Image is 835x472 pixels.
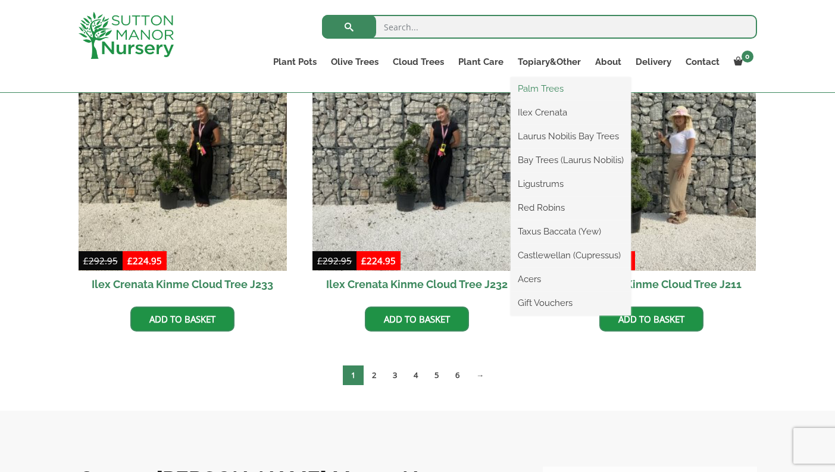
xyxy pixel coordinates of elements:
img: logo [79,12,174,59]
a: Add to basket: “Ilex Crenata Kinme Cloud Tree J211” [599,307,703,332]
img: Ilex Crenata Kinme Cloud Tree J233 [79,62,287,271]
input: Search... [322,15,757,39]
a: Page 2 [364,365,384,385]
span: Page 1 [343,365,364,385]
span: £ [361,255,367,267]
a: Bay Trees (Laurus Nobilis) [511,151,631,169]
span: £ [83,255,89,267]
a: Cloud Trees [386,54,451,70]
a: Add to basket: “Ilex Crenata Kinme Cloud Tree J232” [365,307,469,332]
a: Gift Vouchers [511,294,631,312]
a: Sale! Ilex Crenata Kinme Cloud Tree J211 [547,62,756,298]
img: Ilex Crenata Kinme Cloud Tree J232 [312,62,521,271]
a: Red Robins [511,199,631,217]
bdi: 224.95 [361,255,396,267]
a: Laurus Nobilis Bay Trees [511,127,631,145]
a: Sale! Ilex Crenata Kinme Cloud Tree J233 [79,62,287,298]
a: → [468,365,492,385]
a: Plant Care [451,54,511,70]
a: Olive Trees [324,54,386,70]
a: Castlewellan (Cupressus) [511,246,631,264]
a: Page 5 [426,365,447,385]
a: Ilex Crenata [511,104,631,121]
a: Sale! Ilex Crenata Kinme Cloud Tree J232 [312,62,521,298]
a: Page 6 [447,365,468,385]
a: Contact [678,54,727,70]
nav: Product Pagination [79,365,757,390]
a: About [588,54,628,70]
a: Page 4 [405,365,426,385]
a: Palm Trees [511,80,631,98]
a: Taxus Baccata (Yew) [511,223,631,240]
bdi: 292.95 [83,255,118,267]
span: £ [127,255,133,267]
h2: Ilex Crenata Kinme Cloud Tree J233 [79,271,287,298]
img: Ilex Crenata Kinme Cloud Tree J211 [547,62,756,271]
bdi: 224.95 [127,255,162,267]
h2: Ilex Crenata Kinme Cloud Tree J232 [312,271,521,298]
bdi: 292.95 [317,255,352,267]
span: 0 [742,51,753,62]
h2: Ilex Crenata Kinme Cloud Tree J211 [547,271,756,298]
a: Page 3 [384,365,405,385]
a: Acers [511,270,631,288]
span: £ [317,255,323,267]
a: 0 [727,54,757,70]
a: Plant Pots [266,54,324,70]
a: Topiary&Other [511,54,588,70]
a: Delivery [628,54,678,70]
a: Ligustrums [511,175,631,193]
a: Add to basket: “Ilex Crenata Kinme Cloud Tree J233” [130,307,234,332]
